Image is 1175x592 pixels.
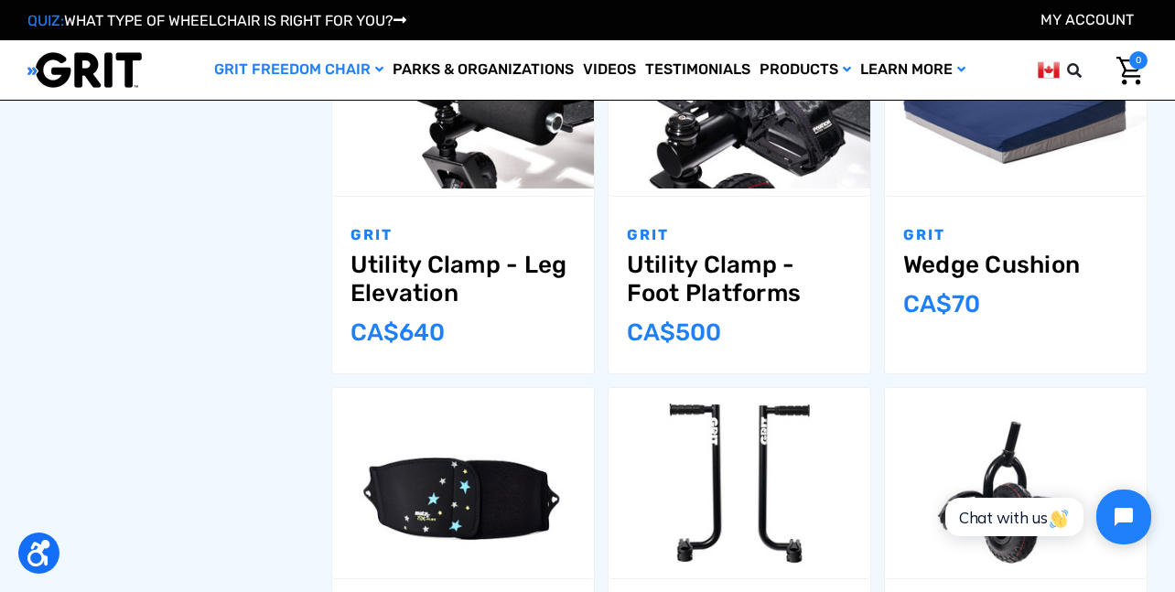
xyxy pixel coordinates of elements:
img: GRIT Trunk Support Band: neoprene wide band accessory for GRIT Junior that wraps around child’s t... [332,396,594,570]
a: QUIZ:WHAT TYPE OF WHEELCHAIR IS RIGHT FOR YOU? [27,12,406,29]
a: Learn More [856,40,970,100]
img: GRIT Trail Handles: pair of steel push handles with bike grips for use with GRIT Freedom Chair ou... [609,396,870,570]
a: Utility Clamp - Foot Platforms,$349.00 [627,251,852,307]
a: Compte [1040,11,1134,28]
a: Panier avec 0 article [1103,51,1148,90]
a: Trunk Support Band (GRIT Jr. Only),$199.00 [332,388,594,577]
p: GRIT [903,224,1128,246]
span: 0 [1129,51,1148,70]
p: GRIT [627,224,852,246]
img: GRIT Steering Pegs: pair of foot rests attached to front mountainboard caster wheel of GRIT Freed... [885,396,1147,570]
span: CA$‌640 [350,318,445,347]
img: GRIT All-Terrain Wheelchair and Mobility Equipment [27,51,142,89]
a: Wedge Cushion,$49.00 [903,251,1128,279]
span: CA$‌70 [903,290,980,318]
a: Trail Handles (Pair),$399.00 [609,388,870,577]
img: Cart [1116,57,1143,85]
a: Testimonials [641,40,755,100]
a: Steering Pegs (Pair),$249.00 [885,388,1147,577]
a: GRIT Freedom Chair [210,40,388,100]
img: ca.png [1038,59,1060,81]
a: Parks & Organizations [388,40,578,100]
iframe: Tidio Chat [925,474,1167,560]
span: QUIZ: [27,12,64,29]
a: Videos [578,40,641,100]
a: Products [755,40,856,100]
span: CA$‌500 [627,318,721,347]
a: Utility Clamp - Leg Elevation,$449.00 [350,251,576,307]
p: GRIT [350,224,576,246]
input: Search [1075,51,1103,90]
